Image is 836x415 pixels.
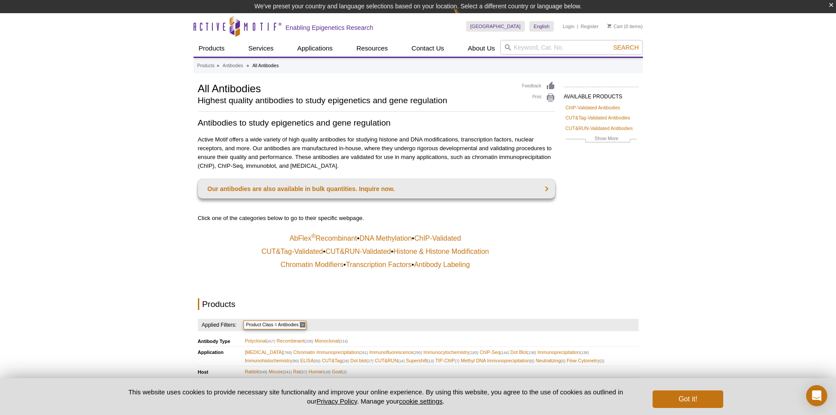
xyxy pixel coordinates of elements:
[198,81,513,94] h1: All Antibodies
[537,348,588,357] span: Immunoprecipitation
[561,359,566,363] span: (5)
[245,337,275,345] span: Polyclonal
[324,370,330,374] span: (18)
[276,337,313,345] span: Recombinant
[194,40,230,57] a: Products
[269,368,292,376] span: Mouse
[292,40,338,57] a: Applications
[351,40,393,57] a: Resources
[406,357,434,365] span: Supershift
[414,260,470,269] a: Antibody Labeling
[243,40,279,57] a: Services
[314,359,320,363] span: (50)
[198,347,245,366] th: Application
[653,390,723,408] button: Got it!
[536,357,566,365] span: Neutralizing
[300,357,320,365] span: ELISA
[613,44,639,51] span: Search
[530,359,535,363] span: (5)
[399,397,442,405] button: cookie settings
[198,378,245,389] th: Isotype
[290,234,357,243] a: AbFlex®Recombinant
[316,397,357,405] a: Privacy Policy
[283,370,292,374] span: (241)
[245,368,267,376] span: Rabbit
[461,357,535,365] span: Methyl DNA Immunoprecipitation
[607,24,611,28] img: Your Cart
[113,387,639,406] p: This website uses cookies to provide necessary site functionality and improve your online experie...
[258,370,267,374] span: (549)
[577,21,578,32] li: |
[198,135,555,170] p: Active Motif offers a wide variety of high quality antibodies for studying histone and DNA modifi...
[453,7,477,27] img: Change Here
[522,93,555,103] a: Print
[480,348,509,357] span: ChIP-Seq
[286,24,373,32] h2: Enabling Epigenetics Research
[197,62,215,70] a: Products
[222,62,243,70] a: Antibodies
[198,298,555,310] h2: Products
[199,259,554,271] td: • •
[198,179,555,198] a: Our antibodies are also available in bulk quantities. Inquire now.
[311,233,316,239] sup: ®
[247,63,249,68] li: »
[198,319,237,331] h4: Applied Filters:
[367,359,373,363] span: (27)
[567,357,604,365] span: Flow Cytometry
[455,359,459,363] span: (7)
[435,357,459,365] span: TIP-ChIP
[266,339,275,343] span: (417)
[466,21,525,32] a: [GEOGRAPHIC_DATA]
[510,348,536,357] span: Dot Blot
[607,23,623,29] a: Cart
[198,117,555,129] h2: Antibodies to study epigenetics and gene regulation
[350,357,373,365] span: Dot blot
[244,321,307,329] span: Product Class = Antibodies
[563,23,574,29] a: Login
[610,43,641,51] button: Search
[293,368,307,376] span: Rat
[470,350,478,355] span: (183)
[262,247,323,256] a: CUT&Tag-Validated
[393,247,489,256] a: Histone & Histone Modification
[283,350,292,355] span: (769)
[413,350,422,355] span: (250)
[599,359,604,363] span: (2)
[305,339,313,343] span: (236)
[580,350,589,355] span: (138)
[359,350,368,355] span: (261)
[332,368,347,376] span: Goat
[463,40,500,57] a: About Us
[414,234,461,243] a: ChIP-Validated
[566,134,637,144] a: Show More
[566,104,621,112] a: ChIP-Validated Antibodies
[315,337,348,345] span: Monoclonal
[427,359,434,363] span: (13)
[342,370,347,374] span: (2)
[566,124,633,132] a: CUT&RUN-Validated Antibodies
[301,370,307,374] span: (57)
[398,359,405,363] span: (14)
[581,23,599,29] a: Register
[199,245,554,258] td: • •
[342,359,349,363] span: (28)
[198,97,513,105] h2: Highest quality antibodies to study epigenetics and gene regulation
[566,114,630,122] a: CUT&Tag-Validated Antibodies
[198,336,245,346] th: Antibody Type
[529,21,554,32] a: English
[369,348,422,357] span: Immunofluorescence
[217,63,219,68] li: »
[245,357,299,365] span: Immunohistochemistry
[359,234,412,243] a: DNA Methylation
[198,366,245,378] th: Host
[527,350,536,355] span: (138)
[500,40,643,55] input: Keyword, Cat. No.
[346,260,412,269] a: Transcription Factors
[245,348,292,357] span: [MEDICAL_DATA]
[280,260,343,269] a: Chromatin Modifiers
[375,357,405,365] span: CUT&RUN
[406,40,449,57] a: Contact Us
[522,81,555,91] a: Feedback
[293,348,368,357] span: Chromatin Immunoprecipitation
[322,357,349,365] span: CUT&Tag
